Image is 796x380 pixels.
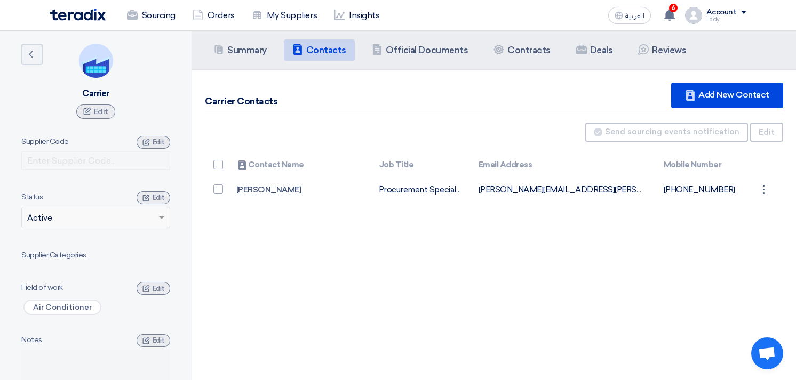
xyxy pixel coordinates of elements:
[82,88,109,99] div: Carrier
[470,152,655,177] th: Email Address
[706,17,746,22] div: Fady
[153,285,164,293] span: Edit
[50,9,106,21] img: Teradix logo
[507,45,551,55] h5: Contracts
[325,4,388,27] a: Insights
[21,136,170,147] div: Supplier Code
[655,152,755,177] th: Mobile Number
[153,138,164,146] span: Edit
[227,45,267,55] h5: Summary
[386,45,468,55] h5: Official Documents
[118,4,184,27] a: Sourcing
[664,185,735,195] span: [PHONE_NUMBER]
[153,193,164,201] span: Edit
[21,191,170,203] div: Status
[750,123,783,142] button: Edit
[27,212,52,224] span: Active
[370,177,470,203] td: Procurement Specialist
[669,4,678,12] span: 6
[625,12,644,20] span: العربية
[23,300,101,315] span: Air Conditioner
[243,4,325,27] a: My Suppliers
[306,45,346,55] h5: Contacts
[21,151,170,170] input: Enter Supplier Code...
[751,337,783,369] a: Open chat
[608,7,651,24] button: العربية
[671,83,783,108] div: Add New Contact
[153,336,164,344] span: Edit
[755,181,772,198] div: ⋮
[706,8,737,17] div: Account
[236,185,302,195] a: [PERSON_NAME]
[94,107,108,116] span: Edit
[205,95,277,109] div: Carrier Contacts
[585,123,748,142] button: Send sourcing events notification
[590,45,613,55] h5: Deals
[685,7,702,24] img: profile_test.png
[184,4,243,27] a: Orders
[21,334,170,345] div: Notes
[21,249,170,261] div: Supplier Categories
[370,152,470,177] th: Job Title
[652,45,686,55] h5: Reviews
[228,152,370,177] th: Contact Name
[21,282,170,293] div: Field of work
[470,177,655,203] td: [PERSON_NAME][EMAIL_ADDRESS][PERSON_NAME][DOMAIN_NAME]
